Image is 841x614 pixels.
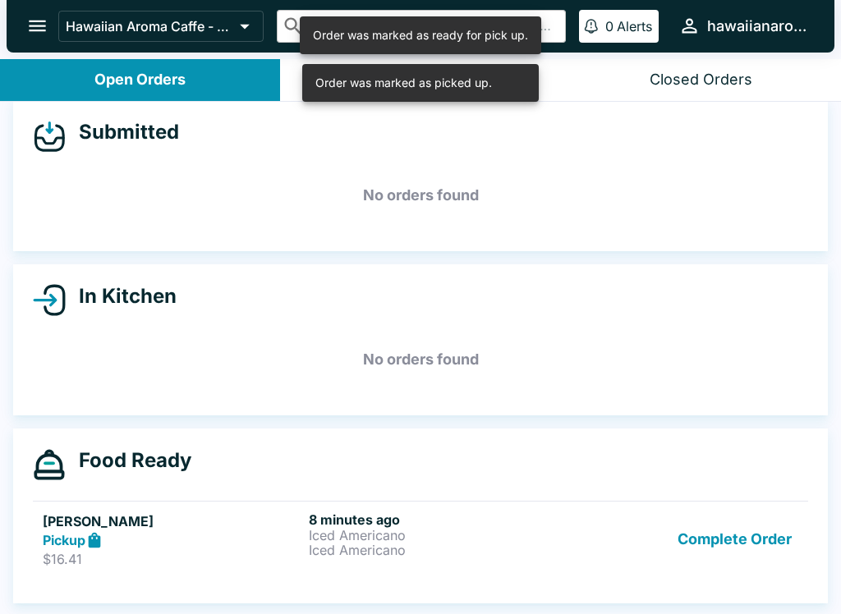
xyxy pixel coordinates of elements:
button: open drawer [16,5,58,47]
h5: [PERSON_NAME] [43,511,302,531]
div: hawaiianaromacaffe [707,16,808,36]
div: Order was marked as ready for pick up. [313,21,528,49]
h4: Submitted [66,120,179,144]
p: Hawaiian Aroma Caffe - Waikiki Beachcomber [66,18,233,34]
p: $16.41 [43,551,302,567]
p: Alerts [617,18,652,34]
button: Complete Order [671,511,798,568]
a: [PERSON_NAME]Pickup$16.418 minutes agoIced AmericanoIced AmericanoComplete Order [33,501,808,578]
div: Order was marked as picked up. [315,69,492,97]
h4: Food Ready [66,448,191,473]
h4: In Kitchen [66,284,177,309]
h5: No orders found [33,166,808,225]
p: 0 [605,18,614,34]
strong: Pickup [43,532,85,548]
p: Iced Americano [309,543,568,557]
h5: No orders found [33,330,808,389]
button: Hawaiian Aroma Caffe - Waikiki Beachcomber [58,11,264,42]
h6: 8 minutes ago [309,511,568,528]
div: Closed Orders [650,71,752,89]
p: Iced Americano [309,528,568,543]
button: hawaiianaromacaffe [672,8,815,44]
div: Open Orders [94,71,186,89]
